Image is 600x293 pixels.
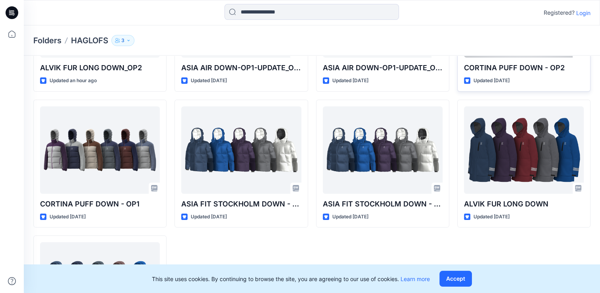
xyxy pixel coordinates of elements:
[332,77,368,85] p: Updated [DATE]
[50,213,86,221] p: Updated [DATE]
[323,199,443,210] p: ASIA FIT STOCKHOLM DOWN - 2​_OP1
[439,271,472,287] button: Accept
[152,275,430,283] p: This site uses cookies. By continuing to browse the site, you are agreeing to our use of cookies.
[464,62,584,73] p: CORTINA PUFF DOWN - OP2
[121,36,125,45] p: 3
[181,106,301,194] a: ASIA FIT STOCKHOLM DOWN - 2​_OP2
[464,199,584,210] p: ALVIK FUR LONG DOWN
[50,77,97,85] p: Updated an hour ago
[40,106,160,194] a: CORTINA PUFF DOWN - OP1
[332,213,368,221] p: Updated [DATE]
[33,35,61,46] a: Folders
[323,62,443,73] p: ASIA AIR DOWN-OP1-UPDATE_OP1
[40,62,160,73] p: ALVIK FUR LONG DOWN_OP2
[111,35,134,46] button: 3
[323,106,443,194] a: ASIA FIT STOCKHOLM DOWN - 2​_OP1
[181,62,301,73] p: ASIA AIR DOWN-OP1-UPDATE_OP2
[576,9,590,17] p: Login
[181,199,301,210] p: ASIA FIT STOCKHOLM DOWN - 2​_OP2
[40,199,160,210] p: CORTINA PUFF DOWN - OP1
[544,8,575,17] p: Registered?
[473,213,510,221] p: Updated [DATE]
[71,35,108,46] p: HAGLOFS
[191,77,227,85] p: Updated [DATE]
[401,276,430,282] a: Learn more
[473,77,510,85] p: Updated [DATE]
[191,213,227,221] p: Updated [DATE]
[464,106,584,194] a: ALVIK FUR LONG DOWN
